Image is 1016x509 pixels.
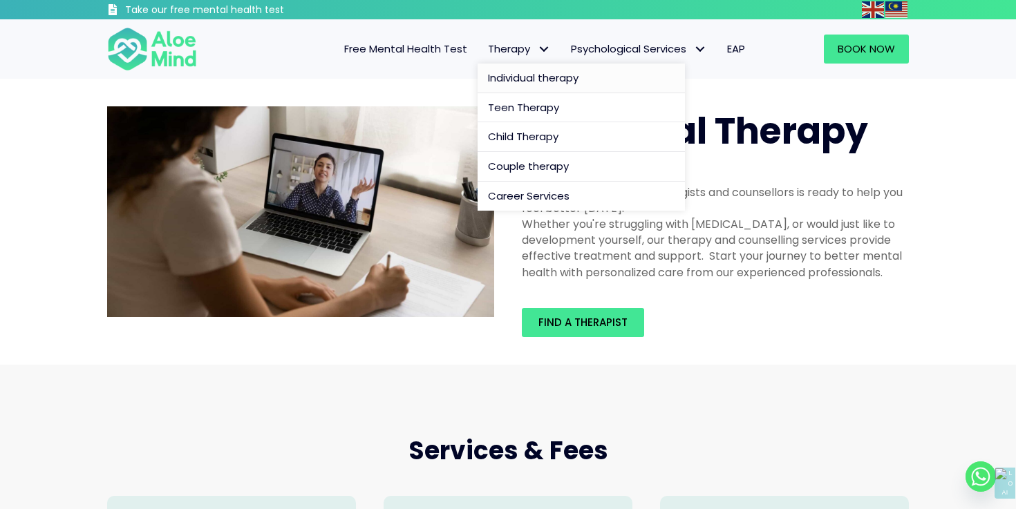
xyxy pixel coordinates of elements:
h3: Take our free mental health test [125,3,358,17]
img: en [862,1,884,18]
a: Malay [885,1,909,17]
a: Psychological ServicesPsychological Services: submenu [561,35,717,64]
nav: Menu [215,35,755,64]
a: TherapyTherapy: submenu [478,35,561,64]
span: Therapy: submenu [534,39,554,59]
a: Book Now [824,35,909,64]
span: Psychological Services [571,41,706,56]
img: ms [885,1,907,18]
span: Therapy [488,41,550,56]
a: Individual therapy [478,64,685,93]
a: Career Services [478,182,685,211]
span: Book Now [838,41,895,56]
span: Services & Fees [408,433,608,468]
a: Whatsapp [966,461,996,492]
a: Free Mental Health Test [334,35,478,64]
span: Psychological Services: submenu [690,39,710,59]
img: Therapy online individual [107,106,494,318]
a: Child Therapy [478,122,685,152]
a: Find a therapist [522,308,644,337]
a: English [862,1,885,17]
span: Individual Therapy [522,106,868,156]
span: Career Services [488,189,570,203]
span: Teen Therapy [488,100,559,115]
span: EAP [727,41,745,56]
span: Free Mental Health Test [344,41,467,56]
div: Our team of clinical psychologists and counsellors is ready to help you feel better [DATE]. [522,184,909,216]
div: Whether you're struggling with [MEDICAL_DATA], or would just like to development yourself, our th... [522,216,909,280]
img: Aloe mind Logo [107,26,197,72]
span: Individual therapy [488,70,578,85]
span: Child Therapy [488,129,558,144]
span: Find a therapist [538,315,628,329]
a: Take our free mental health test [107,3,358,19]
span: Couple therapy [488,159,569,173]
a: EAP [717,35,755,64]
a: Couple therapy [478,152,685,182]
a: Teen Therapy [478,93,685,123]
